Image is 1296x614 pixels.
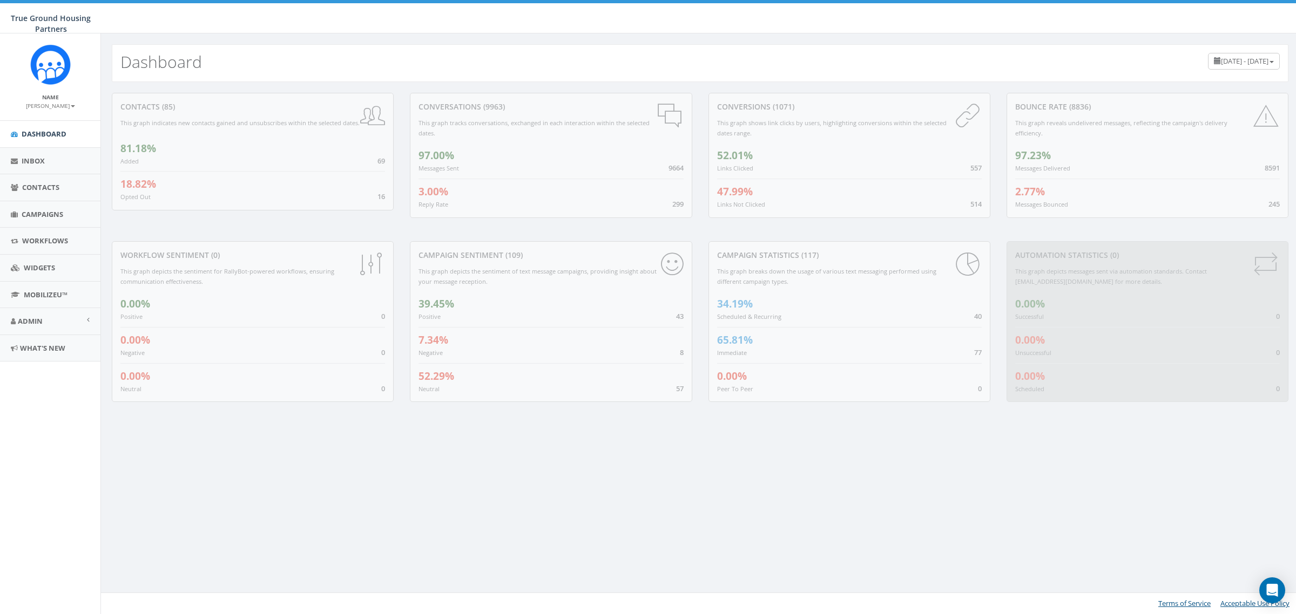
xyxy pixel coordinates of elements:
small: This graph reveals undelivered messages, reflecting the campaign's delivery efficiency. [1015,119,1227,137]
div: Open Intercom Messenger [1259,577,1285,603]
span: (1071) [771,101,794,112]
small: Messages Delivered [1015,164,1070,172]
span: 0 [381,384,385,393]
div: conversations [418,101,683,112]
small: Neutral [120,385,141,393]
span: MobilizeU™ [24,290,67,299]
small: This graph depicts the sentiment of text message campaigns, providing insight about your message ... [418,267,657,285]
span: (8836) [1067,101,1091,112]
span: 0 [1276,347,1280,357]
span: 0 [381,311,385,321]
span: 0.00% [120,369,150,383]
span: Workflows [22,236,68,245]
span: 43 [676,311,684,321]
span: (109) [503,250,523,260]
span: (85) [160,101,175,112]
small: Links Not Clicked [717,200,765,208]
small: Scheduled [1015,385,1044,393]
div: Bounce Rate [1015,101,1280,112]
span: 557 [970,163,982,173]
img: Rally_Corp_Logo_1.png [30,44,71,85]
span: (0) [209,250,220,260]
small: Neutral [418,385,440,393]
small: Positive [120,312,143,320]
div: Automation Statistics [1015,250,1280,261]
span: (9963) [481,101,505,112]
span: 81.18% [120,141,156,155]
span: 0.00% [1015,297,1045,311]
span: 8 [680,347,684,357]
span: 69 [377,156,385,166]
span: Contacts [22,182,59,192]
span: 52.01% [717,148,753,162]
div: contacts [120,101,385,112]
span: Admin [18,316,43,326]
small: Messages Bounced [1015,200,1068,208]
span: 299 [672,199,684,209]
small: Unsuccessful [1015,349,1051,357]
span: 245 [1268,199,1280,209]
span: [DATE] - [DATE] [1221,56,1268,66]
span: What's New [20,343,65,353]
span: 8591 [1265,163,1280,173]
small: Negative [418,349,443,357]
span: 16 [377,192,385,201]
span: 57 [676,384,684,393]
span: Campaigns [22,209,63,219]
span: 39.45% [418,297,454,311]
span: Widgets [24,263,55,272]
small: Links Clicked [717,164,753,172]
span: 0 [1276,384,1280,393]
span: 0.00% [1015,333,1045,347]
span: 0.00% [717,369,747,383]
span: (0) [1108,250,1119,260]
small: Name [42,93,59,101]
span: 0.00% [1015,369,1045,383]
small: Peer To Peer [717,385,753,393]
span: 2.77% [1015,185,1045,199]
span: 52.29% [418,369,454,383]
span: 0.00% [120,297,150,311]
small: Messages Sent [418,164,459,172]
span: 0.00% [120,333,150,347]
small: This graph shows link clicks by users, highlighting conversions within the selected dates range. [717,119,947,137]
small: This graph depicts messages sent via automation standards. Contact [EMAIL_ADDRESS][DOMAIN_NAME] f... [1015,267,1207,285]
small: This graph indicates new contacts gained and unsubscribes within the selected dates. [120,119,360,127]
h2: Dashboard [120,53,202,71]
span: 47.99% [717,185,753,199]
span: 40 [974,311,982,321]
small: [PERSON_NAME] [26,102,75,110]
span: 3.00% [418,185,448,199]
span: Dashboard [22,129,66,139]
small: Positive [418,312,441,320]
small: This graph breaks down the usage of various text messaging performed using different campaign types. [717,267,936,285]
small: Reply Rate [418,200,448,208]
span: 18.82% [120,177,156,191]
small: Successful [1015,312,1044,320]
small: Added [120,157,139,165]
a: Acceptable Use Policy [1220,598,1290,608]
span: 0 [1276,311,1280,321]
span: (117) [799,250,819,260]
small: This graph tracks conversations, exchanged in each interaction within the selected dates. [418,119,650,137]
div: conversions [717,101,982,112]
div: Workflow Sentiment [120,250,385,261]
a: Terms of Service [1158,598,1211,608]
a: [PERSON_NAME] [26,100,75,110]
span: 7.34% [418,333,448,347]
span: 514 [970,199,982,209]
small: This graph depicts the sentiment for RallyBot-powered workflows, ensuring communication effective... [120,267,334,285]
span: True Ground Housing Partners [11,13,91,34]
span: 0 [381,347,385,357]
small: Negative [120,349,145,357]
small: Opted Out [120,193,151,201]
span: 9664 [669,163,684,173]
div: Campaign Statistics [717,250,982,261]
span: 65.81% [717,333,753,347]
span: 34.19% [717,297,753,311]
span: 77 [974,347,982,357]
span: 97.00% [418,148,454,162]
small: Scheduled & Recurring [717,312,781,320]
small: Immediate [717,349,747,357]
span: 0 [978,384,982,393]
